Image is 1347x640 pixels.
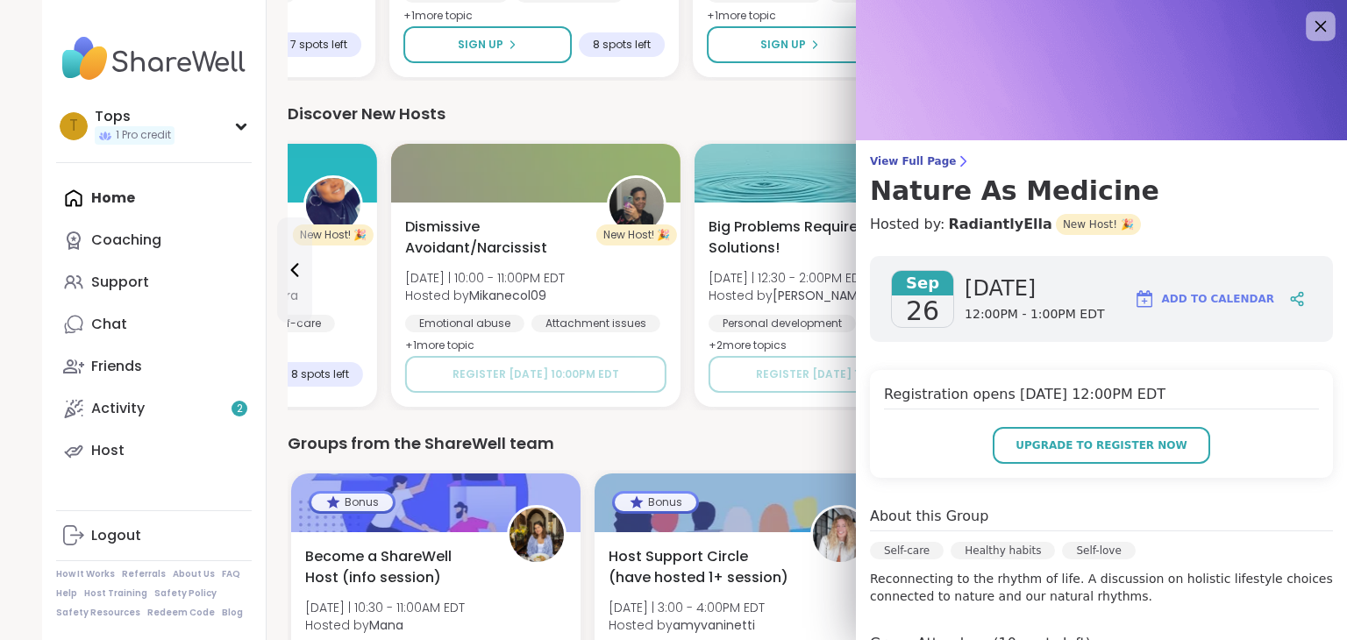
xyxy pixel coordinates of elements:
[870,214,1333,235] h4: Hosted by:
[405,356,666,393] button: Register [DATE] 10:00PM EDT
[56,28,252,89] img: ShareWell Nav Logo
[948,214,1052,235] a: RadiantlyElla
[56,261,252,303] a: Support
[222,568,240,580] a: FAQ
[870,154,1333,168] span: View Full Page
[116,128,171,143] span: 1 Pro credit
[237,402,243,416] span: 2
[609,178,664,232] img: Mikanecol09
[884,384,1319,409] h4: Registration opens [DATE] 12:00PM EDT
[84,587,147,600] a: Host Training
[709,269,869,287] span: [DATE] | 12:30 - 2:00PM EDT
[56,430,252,472] a: Host
[951,542,1055,559] div: Healthy habits
[122,568,166,580] a: Referrals
[709,217,891,259] span: Big Problems Require Big Solutions!
[311,494,393,511] div: Bonus
[709,287,869,304] span: Hosted by
[870,175,1333,207] h3: Nature As Medicine
[369,616,403,634] b: Mana
[222,607,243,619] a: Blog
[510,508,564,562] img: Mana
[609,616,765,634] span: Hosted by
[56,515,252,557] a: Logout
[91,399,145,418] div: Activity
[773,287,869,304] b: [PERSON_NAME]
[290,38,347,52] span: 7 spots left
[870,542,944,559] div: Self-care
[288,102,1284,126] div: Discover New Hosts
[993,427,1210,464] button: Upgrade to register now
[458,37,503,53] span: Sign Up
[870,570,1333,605] p: Reconnecting to the rhythm of life. A discussion on holistic lifestyle choices connected to natur...
[147,607,215,619] a: Redeem Code
[305,616,465,634] span: Hosted by
[56,219,252,261] a: Coaching
[906,295,939,327] span: 26
[91,315,127,334] div: Chat
[405,269,565,287] span: [DATE] | 10:00 - 11:00PM EDT
[870,154,1333,207] a: View Full PageNature As Medicine
[1134,288,1155,309] img: ShareWell Logomark
[405,315,524,332] div: Emotional abuse
[1062,542,1135,559] div: Self-love
[91,357,142,376] div: Friends
[306,178,360,232] img: awakeningwithk3ndra
[291,367,349,381] span: 8 spots left
[813,508,867,562] img: amyvaninetti
[469,287,546,304] b: Mikanecol09
[91,273,149,292] div: Support
[257,315,335,332] div: Self-care
[56,587,77,600] a: Help
[56,388,252,430] a: Activity2
[965,306,1104,324] span: 12:00PM - 1:00PM EDT
[870,506,988,527] h4: About this Group
[69,115,78,138] span: T
[453,366,619,381] span: Register [DATE] 10:00PM EDT
[1016,437,1187,453] span: Upgrade to register now
[91,526,141,545] div: Logout
[709,315,856,332] div: Personal development
[305,599,465,616] span: [DATE] | 10:30 - 11:00AM EDT
[1162,291,1274,307] span: Add to Calendar
[288,431,1284,456] div: Groups from the ShareWell team
[91,231,161,250] div: Coaching
[405,287,565,304] span: Hosted by
[305,546,488,588] span: Become a ShareWell Host (info session)
[154,587,217,600] a: Safety Policy
[1056,214,1141,235] span: New Host! 🎉
[95,107,175,126] div: Tops
[531,315,660,332] div: Attachment issues
[892,271,953,295] span: Sep
[965,274,1104,302] span: [DATE]
[609,546,791,588] span: Host Support Circle (have hosted 1+ session)
[760,37,806,53] span: Sign Up
[56,568,115,580] a: How It Works
[293,224,374,245] div: New Host! 🎉
[707,26,873,63] button: Sign Up
[56,303,252,345] a: Chat
[405,217,588,259] span: Dismissive Avoidant/Narcissist
[56,345,252,388] a: Friends
[673,616,755,634] b: amyvaninetti
[756,366,922,381] span: Register [DATE] 12:30PM EDT
[1126,278,1282,320] button: Add to Calendar
[593,38,651,52] span: 8 spots left
[609,599,765,616] span: [DATE] | 3:00 - 4:00PM EDT
[173,568,215,580] a: About Us
[91,441,125,460] div: Host
[596,224,677,245] div: New Host! 🎉
[403,26,572,63] button: Sign Up
[709,356,970,393] button: Register [DATE] 12:30PM EDT
[56,607,140,619] a: Safety Resources
[615,494,696,511] div: Bonus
